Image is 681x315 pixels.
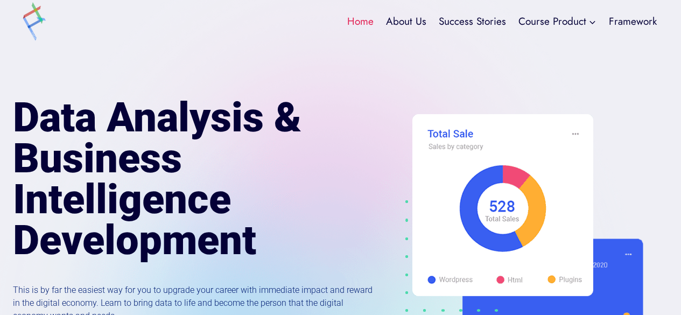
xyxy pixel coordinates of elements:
a: Course Product [512,7,602,36]
a: Success Stories [433,7,512,36]
a: Home [341,7,380,36]
a: About Us [380,7,433,36]
nav: Primary Navigation [341,7,663,36]
span: Course Product [518,13,596,30]
a: Framework [602,7,663,36]
h1: Data Analysis & Business Intelligence Development [13,97,376,261]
